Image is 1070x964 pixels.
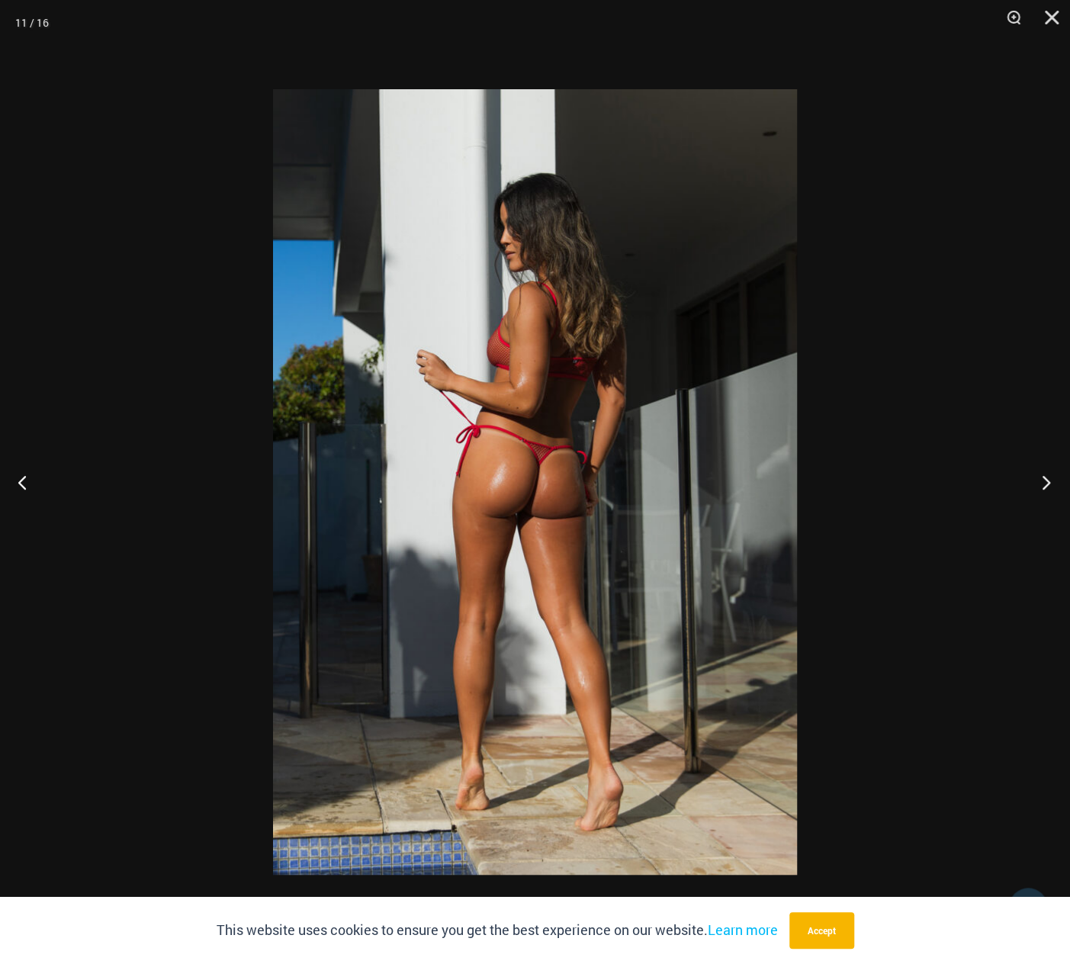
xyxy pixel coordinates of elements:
[1013,444,1070,520] button: Next
[273,89,797,875] img: Summer Storm Red 332 Crop Top 456 Micro 03
[15,11,49,34] div: 11 / 16
[789,912,854,949] button: Accept
[217,919,778,942] p: This website uses cookies to ensure you get the best experience on our website.
[708,921,778,939] a: Learn more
